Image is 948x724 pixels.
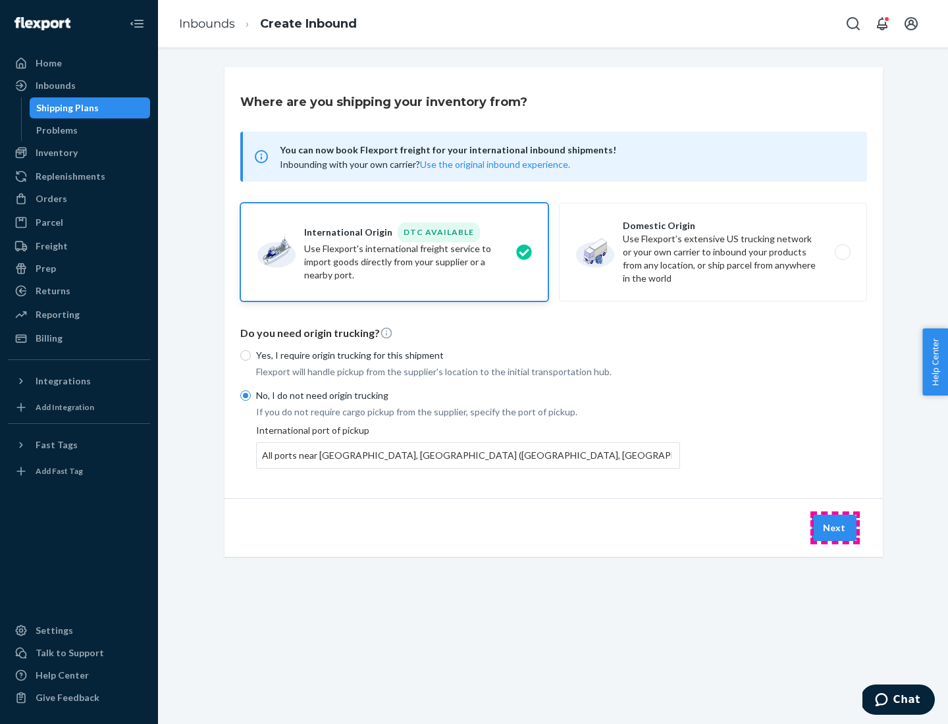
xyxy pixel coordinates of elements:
div: Settings [36,624,73,637]
div: Inventory [36,146,78,159]
div: Add Fast Tag [36,465,83,477]
button: Talk to Support [8,642,150,663]
a: Reporting [8,304,150,325]
span: Inbounding with your own carrier? [280,159,570,170]
p: No, I do not need origin trucking [256,389,680,402]
div: Returns [36,284,70,297]
span: You can now book Flexport freight for your international inbound shipments! [280,142,851,158]
div: Problems [36,124,78,137]
a: Prep [8,258,150,279]
input: No, I do not need origin trucking [240,390,251,401]
a: Help Center [8,665,150,686]
a: Create Inbound [260,16,357,31]
div: Freight [36,240,68,253]
a: Problems [30,120,151,141]
button: Close Navigation [124,11,150,37]
a: Replenishments [8,166,150,187]
div: Integrations [36,375,91,388]
div: Give Feedback [36,691,99,704]
div: Home [36,57,62,70]
div: International port of pickup [256,424,680,469]
a: Inbounds [8,75,150,96]
div: Inbounds [36,79,76,92]
a: Billing [8,328,150,349]
div: Prep [36,262,56,275]
button: Next [812,515,856,541]
div: Reporting [36,308,80,321]
img: Flexport logo [14,17,70,30]
div: Orders [36,192,67,205]
a: Returns [8,280,150,301]
div: Talk to Support [36,646,104,659]
div: Billing [36,332,63,345]
p: Do you need origin trucking? [240,326,867,341]
a: Inventory [8,142,150,163]
a: Parcel [8,212,150,233]
iframe: Opens a widget where you can chat to one of our agents [862,685,935,717]
button: Open Search Box [840,11,866,37]
button: Fast Tags [8,434,150,455]
div: Fast Tags [36,438,78,452]
a: Add Fast Tag [8,461,150,482]
p: If you do not require cargo pickup from the supplier, specify the port of pickup. [256,405,680,419]
input: Yes, I require origin trucking for this shipment [240,350,251,361]
div: Parcel [36,216,63,229]
div: Add Integration [36,401,94,413]
a: Settings [8,620,150,641]
button: Help Center [922,328,948,396]
a: Orders [8,188,150,209]
div: Help Center [36,669,89,682]
h3: Where are you shipping your inventory from? [240,93,527,111]
a: Inbounds [179,16,235,31]
p: Yes, I require origin trucking for this shipment [256,349,680,362]
button: Open notifications [869,11,895,37]
button: Use the original inbound experience. [420,158,570,171]
a: Add Integration [8,397,150,418]
p: Flexport will handle pickup from the supplier's location to the initial transportation hub. [256,365,680,378]
a: Freight [8,236,150,257]
a: Shipping Plans [30,97,151,118]
div: Shipping Plans [36,101,99,115]
button: Give Feedback [8,687,150,708]
a: Home [8,53,150,74]
button: Integrations [8,371,150,392]
ol: breadcrumbs [169,5,367,43]
div: Replenishments [36,170,105,183]
button: Open account menu [898,11,924,37]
